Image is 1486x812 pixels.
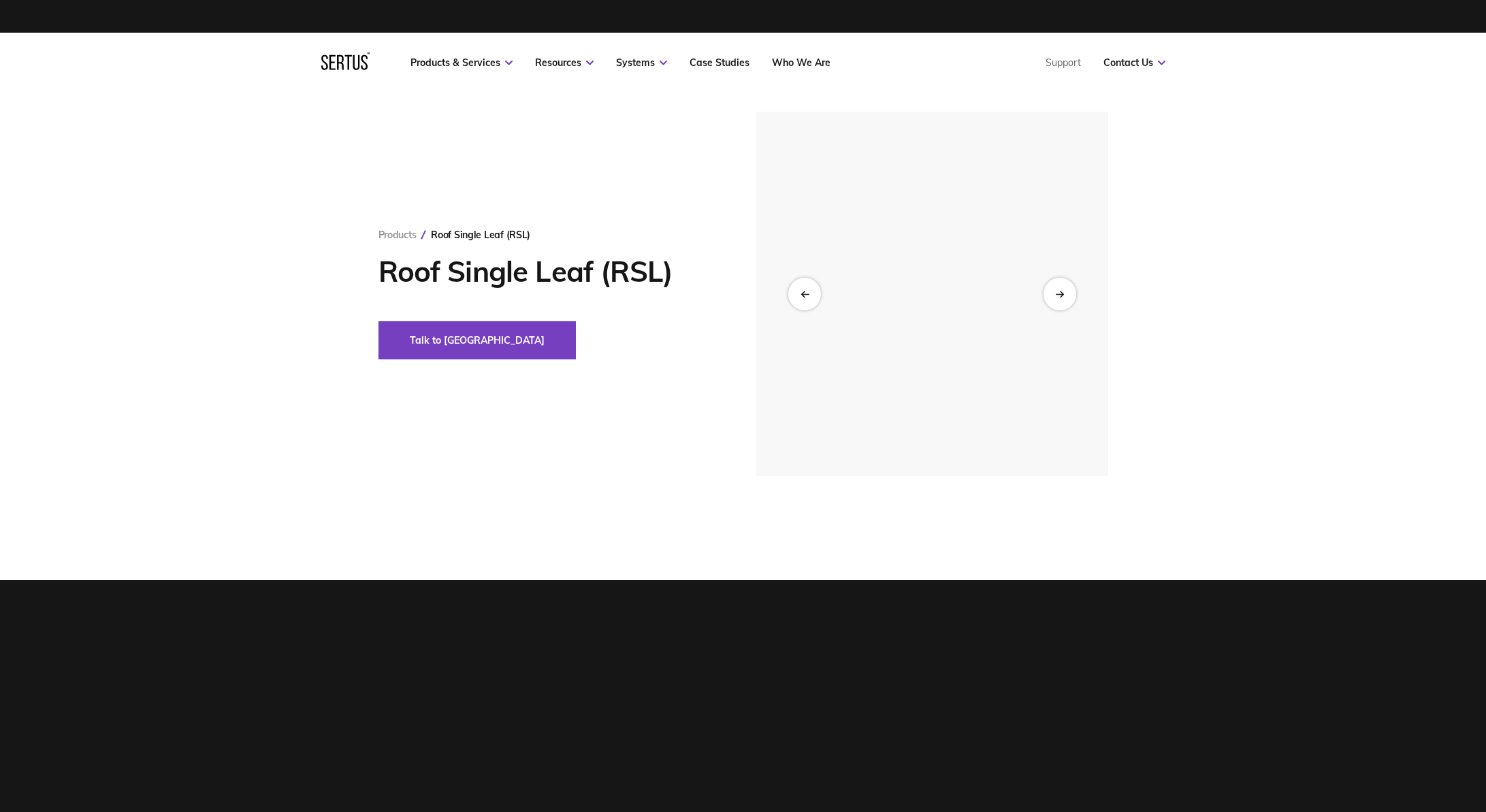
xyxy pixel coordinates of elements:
button: Talk to [GEOGRAPHIC_DATA] [378,321,576,359]
a: Products [378,229,417,241]
a: Contact Us [1103,56,1165,69]
a: Case Studies [690,56,749,69]
h1: Roof Single Leaf (RSL) [378,255,715,289]
a: Who We Are [772,56,830,69]
a: Resources [535,56,594,69]
a: Systems [616,56,667,69]
a: Support [1046,56,1081,69]
a: Products & Services [410,56,513,69]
